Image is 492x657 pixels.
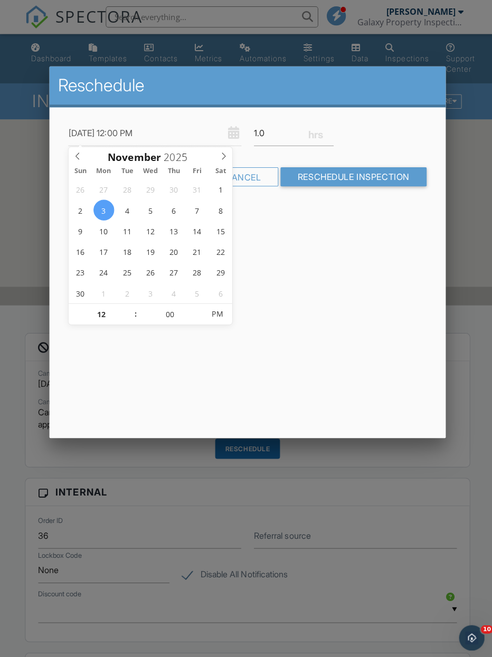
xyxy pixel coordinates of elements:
[160,149,195,163] input: Scroll to increment
[133,301,136,322] span: :
[139,219,160,240] span: November 12, 2025
[163,260,183,281] span: November 27, 2025
[139,198,160,219] span: November 5, 2025
[186,240,206,260] span: November 21, 2025
[139,240,160,260] span: November 19, 2025
[116,219,137,240] span: November 11, 2025
[116,260,137,281] span: November 25, 2025
[68,167,91,174] span: Sun
[163,281,183,301] span: December 4, 2025
[209,219,230,240] span: November 15, 2025
[93,240,113,260] span: November 17, 2025
[207,167,231,174] span: Sat
[163,240,183,260] span: November 20, 2025
[93,178,113,198] span: October 27, 2025
[116,281,137,301] span: December 2, 2025
[70,178,90,198] span: October 26, 2025
[139,178,160,198] span: October 29, 2025
[70,240,90,260] span: November 16, 2025
[161,167,184,174] span: Thu
[139,260,160,281] span: November 26, 2025
[186,281,206,301] span: December 5, 2025
[93,281,113,301] span: December 1, 2025
[107,151,160,161] span: Scroll to increment
[68,302,133,323] input: Scroll to increment
[478,621,490,630] span: 10
[209,178,230,198] span: November 1, 2025
[93,260,113,281] span: November 24, 2025
[116,178,137,198] span: October 28, 2025
[184,167,207,174] span: Fri
[163,198,183,219] span: November 6, 2025
[70,281,90,301] span: November 30, 2025
[186,178,206,198] span: October 31, 2025
[163,178,183,198] span: October 30, 2025
[93,198,113,219] span: November 3, 2025
[186,219,206,240] span: November 14, 2025
[91,167,115,174] span: Mon
[209,260,230,281] span: November 29, 2025
[279,166,424,185] input: Reschedule Inspection
[116,240,137,260] span: November 18, 2025
[138,167,161,174] span: Wed
[137,302,202,323] input: Scroll to increment
[70,219,90,240] span: November 9, 2025
[70,260,90,281] span: November 23, 2025
[456,621,481,646] iframe: Intercom live chat
[186,260,206,281] span: November 28, 2025
[209,281,230,301] span: December 6, 2025
[209,240,230,260] span: November 22, 2025
[115,167,138,174] span: Tue
[163,219,183,240] span: November 13, 2025
[209,198,230,219] span: November 8, 2025
[93,219,113,240] span: November 10, 2025
[186,198,206,219] span: November 7, 2025
[202,301,231,322] span: Click to toggle
[116,198,137,219] span: November 4, 2025
[70,198,90,219] span: November 2, 2025
[58,74,434,96] h2: Reschedule
[206,166,277,185] div: Cancel
[139,281,160,301] span: December 3, 2025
